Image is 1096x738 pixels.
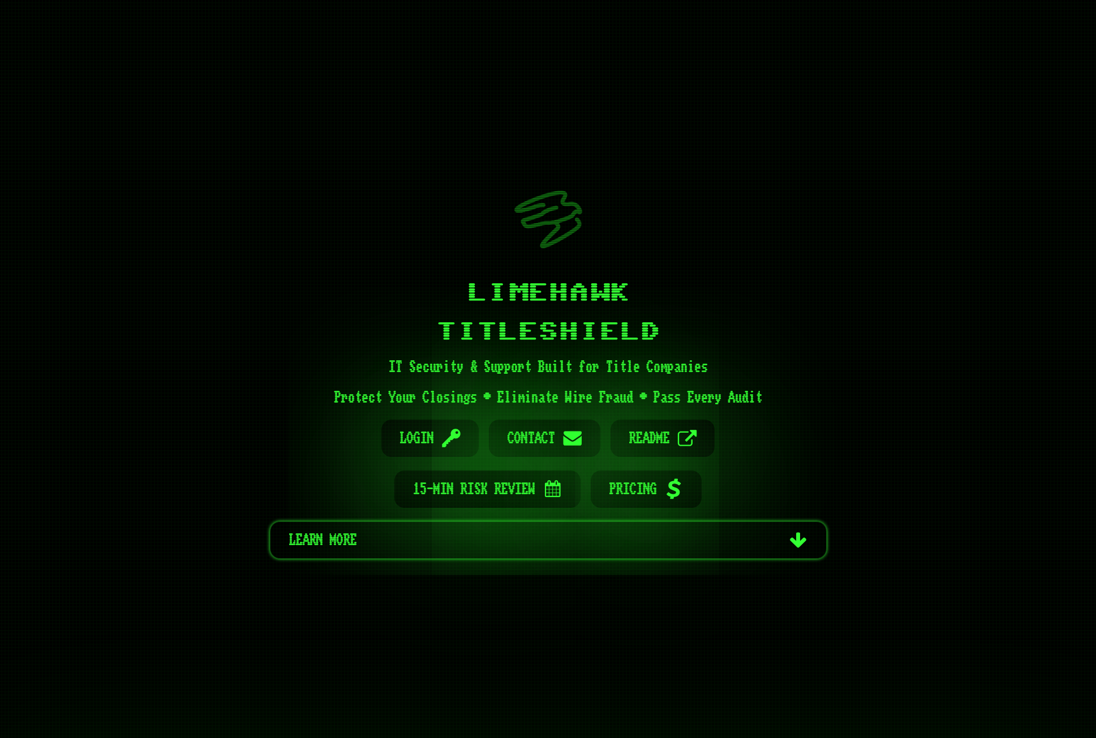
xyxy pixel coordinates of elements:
a: Login [381,420,479,457]
span: README [629,420,670,457]
a: Learn more [270,521,827,559]
span: Contact [508,420,555,457]
span: 15-Min Risk Review [413,471,535,508]
a: 15-Min Risk Review [394,471,581,508]
span: Pricing [609,471,657,508]
p: TitleShield [270,320,827,345]
a: Contact [489,420,600,457]
h1: IT Security & Support Built for Title Companies [270,359,827,376]
span: Learn more [289,522,781,558]
a: Pricing [591,471,702,508]
h1: Limehawk [270,280,827,306]
span: Login [400,420,434,457]
h1: Protect Your Closings • Eliminate Wire Fraud • Pass Every Audit [270,389,827,406]
a: README [611,420,715,457]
